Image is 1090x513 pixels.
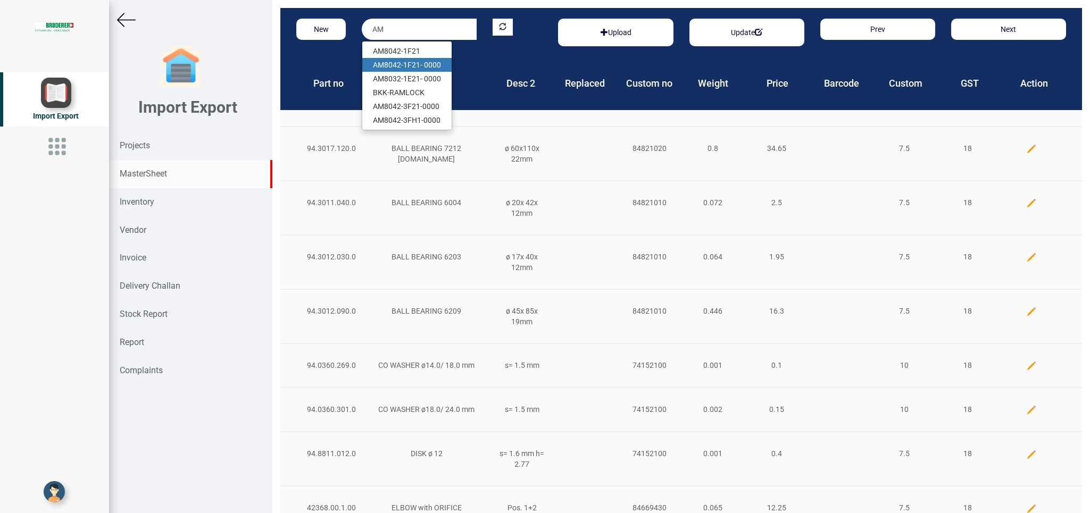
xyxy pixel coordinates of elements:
div: 0.8 [681,143,745,154]
b: Import Export [138,98,237,116]
div: 74152100 [618,360,681,371]
img: edit.png [1026,449,1037,460]
div: 84821020 [618,143,681,154]
strong: Delivery Challan [120,281,180,291]
div: 10 [872,360,936,371]
strong: AM [373,61,384,69]
h4: GST [946,78,994,89]
a: AM8042-3FH1-0000 [362,113,452,127]
div: 18 [936,306,1000,316]
a: AM8042-1F21 [362,44,452,58]
div: Basic example [558,19,673,46]
div: Basic example [689,19,804,46]
div: 18 [936,404,1000,415]
div: 0.002 [681,404,745,415]
h4: Part no [304,78,353,89]
div: 18 [936,360,1000,371]
div: 18 [936,143,1000,154]
div: 18 [936,448,1000,459]
strong: AM [373,47,384,55]
img: edit.png [1026,198,1037,208]
div: 74152100 [618,404,681,415]
div: s= 1.5 mm [490,404,554,415]
div: 2.5 [745,197,809,208]
div: 7.5 [872,143,936,154]
a: AM8042-3F21-0000 [362,99,452,113]
div: 84821010 [618,251,681,262]
strong: AM [394,88,405,97]
h4: Action [1010,78,1058,89]
div: 74152100 [618,448,681,459]
h4: Barcode [818,78,866,89]
div: BALL BEARING 7212 [DOMAIN_NAME] [363,143,490,164]
button: Update [725,24,769,41]
div: 94.0360.269.0 [299,360,363,371]
div: 42368.00.1.00 [299,502,363,513]
div: 0.4 [745,448,809,459]
div: BALL BEARING 6209 [363,306,490,316]
strong: MasterSheet [120,169,167,179]
div: s= 1.6 mm h= 2.77 [490,448,554,469]
div: 84821010 [618,197,681,208]
div: 0.446 [681,306,745,316]
h4: Price [753,78,802,89]
h4: Replaced [561,78,609,89]
div: 7.5 [872,448,936,459]
div: 7.5 [872,197,936,208]
div: 18 [936,251,1000,262]
div: CO WASHER ø14.0/ 18.0 mm [363,360,490,371]
button: Upload [594,24,638,41]
div: 94.3011.040.0 [299,197,363,208]
strong: AM [373,116,384,124]
div: 18 [936,502,1000,513]
div: 34.65 [745,143,809,154]
div: 0.001 [681,448,745,459]
strong: Complaints [120,365,163,375]
img: edit.png [1026,252,1037,263]
button: New [296,19,346,40]
div: 94.3012.090.0 [299,306,363,316]
div: 0.15 [745,404,809,415]
h4: Desc 2 [497,78,545,89]
strong: AM [373,74,384,83]
div: 7.5 [872,306,936,316]
div: Pos. 1+2 [490,502,554,513]
div: s= 1.5 mm [490,360,554,371]
div: 94.3017.120.0 [299,143,363,154]
input: Serach by product part no [362,19,477,40]
strong: AM [373,102,384,111]
div: ELBOW with ORIFICE [363,502,490,513]
div: 0.064 [681,251,745,262]
a: AM8032-1E21- 0000 [362,72,452,86]
div: DISK ø 12 [363,448,490,459]
div: 7.5 [872,502,936,513]
div: 1.95 [745,251,809,262]
div: ø 45x 85x 19mm [490,306,554,327]
div: 10 [872,404,936,415]
img: edit.png [1026,405,1037,415]
div: 0.001 [681,360,745,371]
div: 84669430 [618,502,681,513]
div: BALL BEARING 6203 [363,251,490,262]
img: edit.png [1026,360,1037,371]
div: ø 17x 40x 12mm [490,251,554,273]
div: 94.0360.301.0 [299,404,363,415]
button: Prev [820,19,935,40]
div: 94.3012.030.0 [299,251,363,262]
strong: Vendor [120,225,146,235]
div: 0.065 [681,502,745,513]
div: 0.1 [745,360,809,371]
button: Next [951,19,1066,40]
img: garage-closed.png [160,45,202,88]
h4: Custom no [625,78,673,89]
div: ø 20x 42x 12mm [490,197,554,218]
h4: Weight [689,78,738,89]
div: 16.3 [745,306,809,316]
div: CO WASHER ø18.0/ 24.0 mm [363,404,490,415]
strong: Projects [120,140,150,150]
div: BALL BEARING 6004 [363,197,490,208]
img: edit.png [1026,144,1037,154]
span: Import Export [33,112,79,120]
div: 84821010 [618,306,681,316]
strong: Stock Report [120,309,168,319]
